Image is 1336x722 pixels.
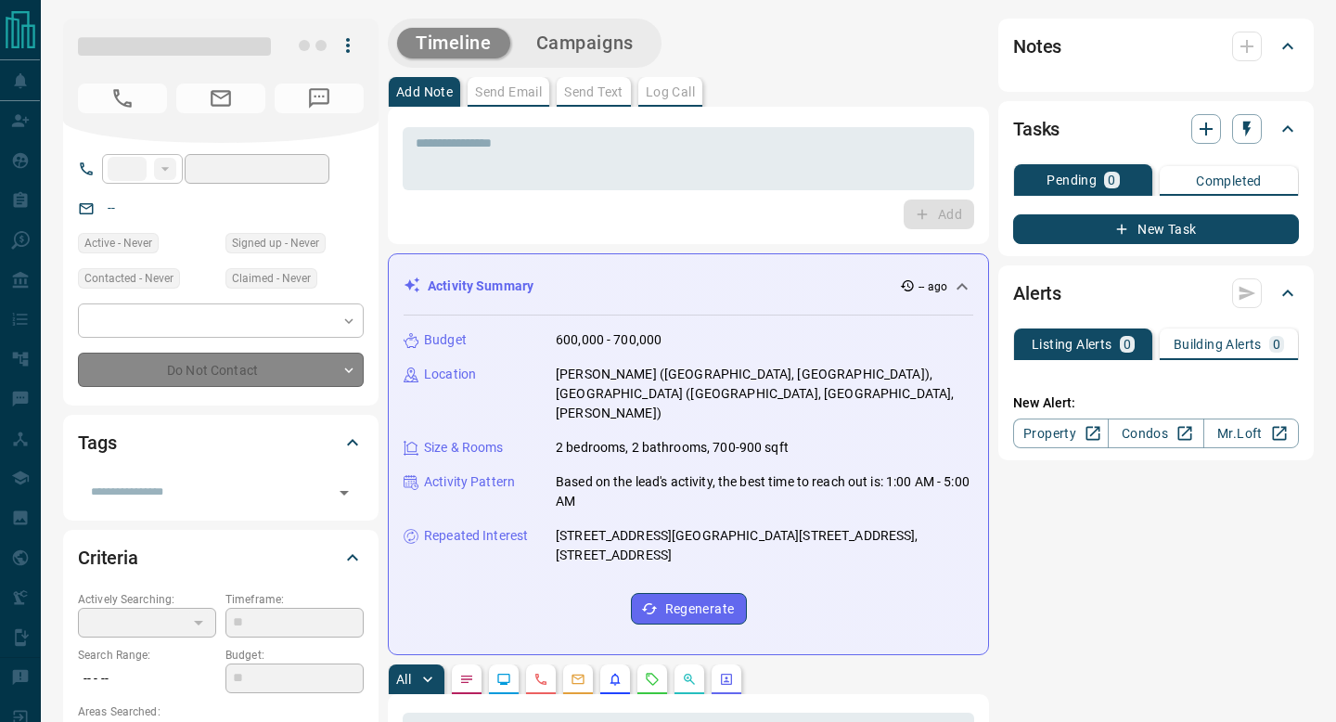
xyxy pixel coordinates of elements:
p: Actively Searching: [78,591,216,608]
a: -- [108,200,115,215]
button: Open [331,480,357,506]
button: Regenerate [631,593,747,625]
p: [STREET_ADDRESS][GEOGRAPHIC_DATA][STREET_ADDRESS], [STREET_ADDRESS] [556,526,973,565]
h2: Alerts [1013,278,1061,308]
p: -- - -- [78,664,216,694]
p: Areas Searched: [78,703,364,720]
p: -- ago [918,278,947,295]
p: [PERSON_NAME] ([GEOGRAPHIC_DATA], [GEOGRAPHIC_DATA]), [GEOGRAPHIC_DATA] ([GEOGRAPHIC_DATA], [GEOG... [556,365,973,423]
p: New Alert: [1013,393,1299,413]
h2: Notes [1013,32,1061,61]
p: Based on the lead's activity, the best time to reach out is: 1:00 AM - 5:00 AM [556,472,973,511]
p: 600,000 - 700,000 [556,330,662,350]
svg: Calls [533,672,548,687]
svg: Requests [645,672,660,687]
a: Property [1013,419,1109,448]
h2: Criteria [78,543,138,573]
svg: Opportunities [682,672,697,687]
span: Active - Never [84,234,152,252]
svg: Lead Browsing Activity [496,672,511,687]
div: Alerts [1013,271,1299,316]
h2: Tags [78,428,116,458]
svg: Listing Alerts [608,672,623,687]
button: Timeline [397,28,510,58]
p: Budget [424,330,467,350]
p: All [396,673,411,686]
div: Notes [1013,24,1299,69]
a: Condos [1108,419,1203,448]
svg: Notes [459,672,474,687]
button: Campaigns [518,28,652,58]
p: Budget: [225,647,364,664]
p: 0 [1108,174,1115,187]
span: No Number [78,84,167,113]
p: Completed [1196,174,1262,187]
div: Tags [78,420,364,465]
p: Activity Pattern [424,472,515,492]
span: Contacted - Never [84,269,173,288]
div: Activity Summary-- ago [404,269,973,303]
p: 2 bedrooms, 2 bathrooms, 700-900 sqft [556,438,789,458]
div: Tasks [1013,107,1299,151]
p: Repeated Interest [424,526,528,546]
span: Claimed - Never [232,269,311,288]
span: No Number [275,84,364,113]
p: Timeframe: [225,591,364,608]
p: 0 [1124,338,1131,351]
a: Mr.Loft [1203,419,1299,448]
div: Criteria [78,535,364,580]
p: 0 [1273,338,1280,351]
div: Do Not Contact [78,353,364,387]
span: No Email [176,84,265,113]
p: Listing Alerts [1032,338,1112,351]
p: Size & Rooms [424,438,504,458]
p: Activity Summary [428,277,533,296]
p: Search Range: [78,647,216,664]
svg: Agent Actions [719,672,734,687]
span: Signed up - Never [232,234,319,252]
p: Building Alerts [1174,338,1262,351]
p: Add Note [396,85,453,98]
p: Pending [1047,174,1097,187]
button: New Task [1013,214,1299,244]
svg: Emails [571,672,585,687]
p: Location [424,365,476,384]
h2: Tasks [1013,114,1060,144]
